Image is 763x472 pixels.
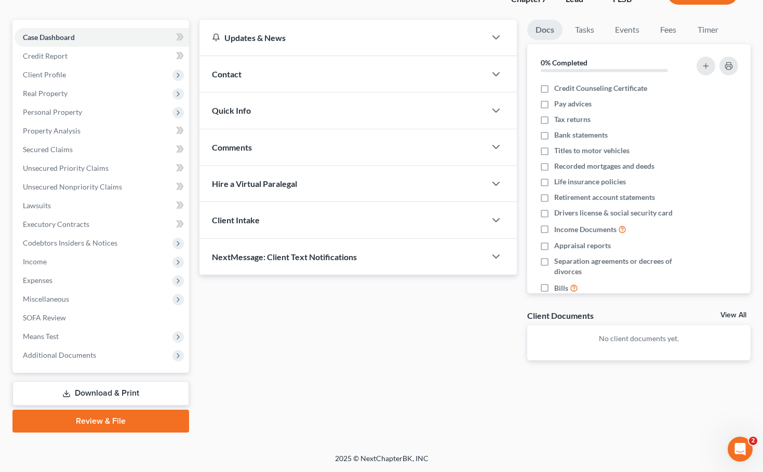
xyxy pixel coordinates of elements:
[554,130,608,140] span: Bank statements
[554,256,686,277] span: Separation agreements or decrees of divorces
[212,69,242,79] span: Contact
[23,276,52,285] span: Expenses
[23,313,66,322] span: SOFA Review
[23,107,82,116] span: Personal Property
[554,114,591,125] span: Tax returns
[554,161,654,171] span: Recorded mortgages and deeds
[554,177,626,187] span: Life insurance policies
[554,208,673,218] span: Drivers license & social security card
[689,20,727,40] a: Timer
[23,332,59,341] span: Means Test
[23,89,68,98] span: Real Property
[567,20,603,40] a: Tasks
[15,215,189,234] a: Executory Contracts
[23,33,75,42] span: Case Dashboard
[15,140,189,159] a: Secured Claims
[23,350,96,359] span: Additional Documents
[12,410,189,433] a: Review & File
[23,238,117,247] span: Codebtors Insiders & Notices
[554,283,568,293] span: Bills
[23,164,109,172] span: Unsecured Priority Claims
[554,99,592,109] span: Pay advices
[15,28,189,47] a: Case Dashboard
[23,51,68,60] span: Credit Report
[212,215,260,225] span: Client Intake
[749,437,757,445] span: 2
[23,70,66,79] span: Client Profile
[15,196,189,215] a: Lawsuits
[15,308,189,327] a: SOFA Review
[86,453,678,472] div: 2025 © NextChapterBK, INC
[15,122,189,140] a: Property Analysis
[15,47,189,65] a: Credit Report
[15,159,189,178] a: Unsecured Priority Claims
[212,105,251,115] span: Quick Info
[527,20,563,40] a: Docs
[720,312,746,319] a: View All
[12,381,189,406] a: Download & Print
[212,252,357,262] span: NextMessage: Client Text Notifications
[541,58,587,67] strong: 0% Completed
[536,333,742,344] p: No client documents yet.
[554,145,630,156] span: Titles to motor vehicles
[23,220,89,228] span: Executory Contracts
[212,32,473,43] div: Updates & News
[212,179,297,188] span: Hire a Virtual Paralegal
[212,142,252,152] span: Comments
[23,126,81,135] span: Property Analysis
[607,20,648,40] a: Events
[23,257,47,266] span: Income
[15,178,189,196] a: Unsecured Nonpriority Claims
[554,224,617,235] span: Income Documents
[728,437,753,462] iframe: Intercom live chat
[652,20,685,40] a: Fees
[23,201,51,210] span: Lawsuits
[23,145,73,154] span: Secured Claims
[23,182,122,191] span: Unsecured Nonpriority Claims
[554,83,647,93] span: Credit Counseling Certificate
[554,192,655,203] span: Retirement account statements
[554,240,611,251] span: Appraisal reports
[23,294,69,303] span: Miscellaneous
[527,310,594,321] div: Client Documents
